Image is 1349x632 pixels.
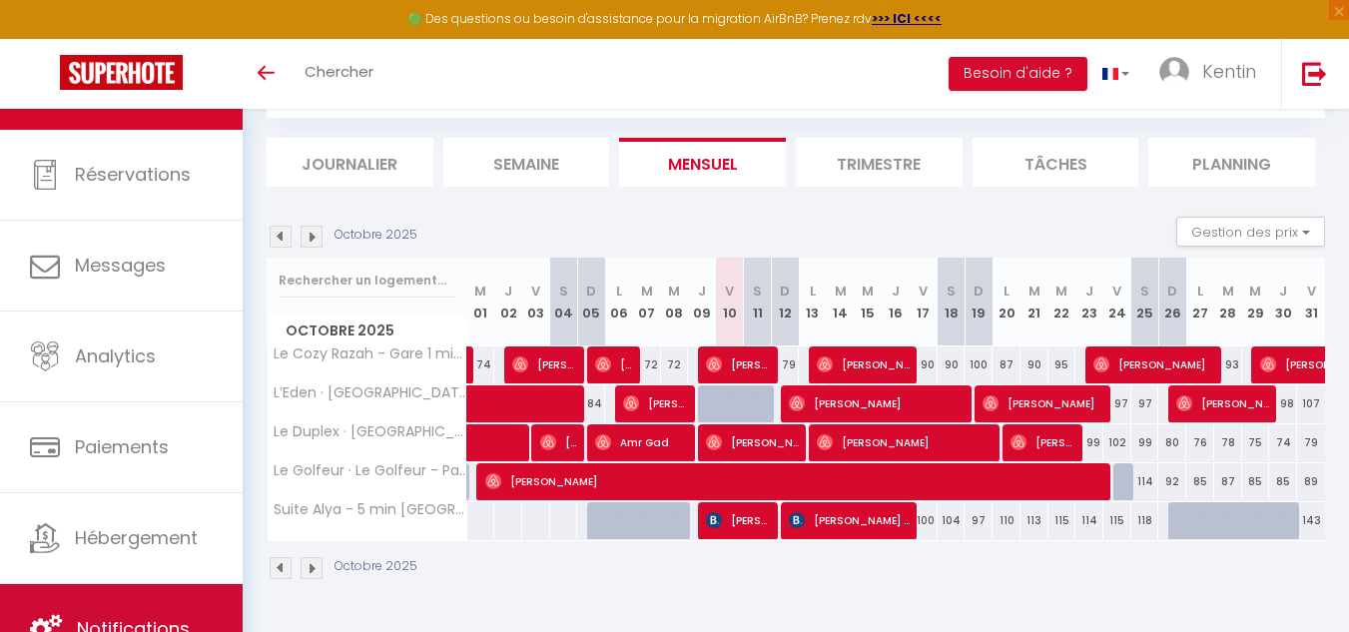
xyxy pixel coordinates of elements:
[1279,282,1287,301] abbr: J
[872,10,942,27] a: >>> ICI <<<<
[1297,463,1325,500] div: 89
[619,138,786,187] li: Mensuel
[892,282,900,301] abbr: J
[1148,138,1315,187] li: Planning
[661,258,689,346] th: 08
[467,346,495,383] div: 74
[1028,282,1040,301] abbr: M
[771,346,799,383] div: 79
[559,282,568,301] abbr: S
[1004,282,1010,301] abbr: L
[835,282,847,301] abbr: M
[1159,57,1189,87] img: ...
[1302,61,1327,86] img: logout
[271,502,470,517] span: Suite Alya - 5 min [GEOGRAPHIC_DATA] - 5 min [GEOGRAPHIC_DATA]
[1048,502,1076,539] div: 115
[1131,463,1159,500] div: 114
[1144,39,1281,109] a: ... Kentin
[993,346,1020,383] div: 87
[623,384,688,422] span: [PERSON_NAME]
[1075,258,1103,346] th: 23
[1020,346,1048,383] div: 90
[271,346,470,361] span: Le Cozy Razah - Gare 1 min / Disney 15 min
[577,258,605,346] th: 05
[688,258,716,346] th: 09
[485,462,1109,500] span: [PERSON_NAME]
[550,258,578,346] th: 04
[947,282,956,301] abbr: S
[1202,59,1256,84] span: Kentin
[780,282,790,301] abbr: D
[771,258,799,346] th: 12
[1297,258,1325,346] th: 31
[75,162,191,187] span: Réservations
[1131,385,1159,422] div: 97
[1214,346,1242,383] div: 93
[1269,385,1297,422] div: 98
[1131,258,1159,346] th: 25
[744,258,772,346] th: 11
[641,282,653,301] abbr: M
[706,345,771,383] span: [PERSON_NAME]
[1167,282,1177,301] abbr: D
[1055,282,1067,301] abbr: M
[965,502,993,539] div: 97
[271,463,470,478] span: Le Golfeur · Le Golfeur - Parking Privé, Vue sur Golf, Disney
[817,345,910,383] span: [PERSON_NAME]
[1222,282,1234,301] abbr: M
[335,226,417,245] p: Octobre 2025
[789,384,966,422] span: [PERSON_NAME]
[1297,502,1325,539] div: 143
[1158,258,1186,346] th: 26
[910,502,938,539] div: 100
[938,346,966,383] div: 90
[817,423,994,461] span: [PERSON_NAME]
[910,258,938,346] th: 17
[862,282,874,301] abbr: M
[1176,217,1325,247] button: Gestion des prix
[1249,282,1261,301] abbr: M
[827,258,855,346] th: 14
[1103,258,1131,346] th: 24
[1297,424,1325,461] div: 79
[75,525,198,550] span: Hébergement
[1186,258,1214,346] th: 27
[706,423,799,461] span: [PERSON_NAME]
[1020,502,1048,539] div: 113
[267,138,433,187] li: Journalier
[1158,424,1186,461] div: 80
[1103,385,1131,422] div: 97
[1112,282,1121,301] abbr: V
[512,345,577,383] span: [PERSON_NAME]
[75,343,156,368] span: Analytics
[1242,463,1270,500] div: 85
[974,282,984,301] abbr: D
[1075,424,1103,461] div: 99
[965,346,993,383] div: 100
[75,253,166,278] span: Messages
[531,282,540,301] abbr: V
[443,138,610,187] li: Semaine
[965,258,993,346] th: 19
[1048,346,1076,383] div: 95
[1140,282,1149,301] abbr: S
[698,282,706,301] abbr: J
[789,501,910,539] span: [PERSON_NAME] Pircalabu
[1242,258,1270,346] th: 29
[1158,463,1186,500] div: 92
[949,57,1087,91] button: Besoin d'aide ?
[993,502,1020,539] div: 110
[467,258,495,346] th: 01
[1269,424,1297,461] div: 74
[938,502,966,539] div: 104
[882,258,910,346] th: 16
[1269,463,1297,500] div: 85
[271,424,470,439] span: Le Duplex · [GEOGRAPHIC_DATA], [GEOGRAPHIC_DATA], Parking privé, Gare 4 min
[1269,258,1297,346] th: 30
[810,282,816,301] abbr: L
[993,258,1020,346] th: 20
[706,501,771,539] span: [PERSON_NAME]
[716,258,744,346] th: 10
[1242,424,1270,461] div: 75
[290,39,388,109] a: Chercher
